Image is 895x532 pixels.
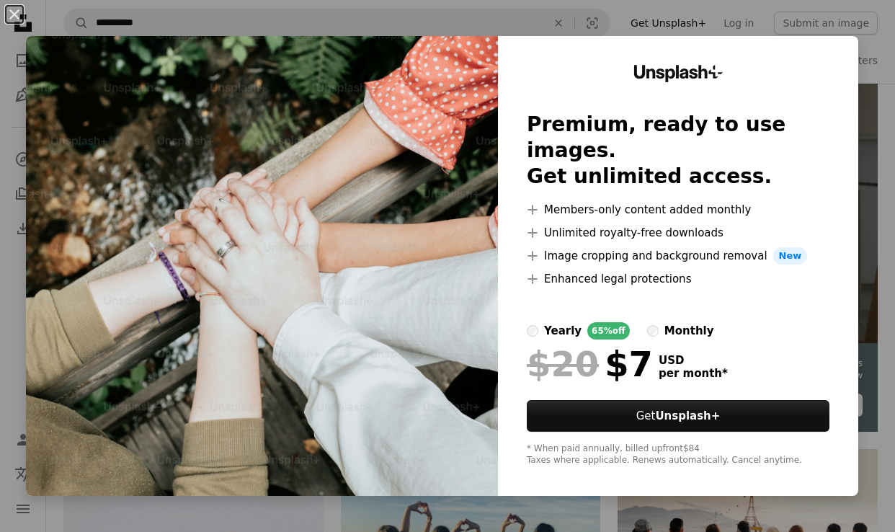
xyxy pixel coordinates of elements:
span: $20 [527,345,599,383]
span: New [773,247,808,265]
h2: Premium, ready to use images. Get unlimited access. [527,112,829,190]
div: * When paid annually, billed upfront $84 Taxes where applicable. Renews automatically. Cancel any... [527,443,829,466]
span: per month * [659,367,728,380]
li: Image cropping and background removal [527,247,829,265]
div: monthly [664,322,714,340]
li: Enhanced legal protections [527,270,829,288]
input: monthly [647,325,659,337]
button: GetUnsplash+ [527,400,829,432]
input: yearly65%off [527,325,538,337]
li: Unlimited royalty-free downloads [527,224,829,241]
strong: Unsplash+ [655,409,720,422]
div: 65% off [587,322,630,340]
span: USD [659,354,728,367]
div: $7 [527,345,653,383]
li: Members-only content added monthly [527,201,829,218]
div: yearly [544,322,582,340]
